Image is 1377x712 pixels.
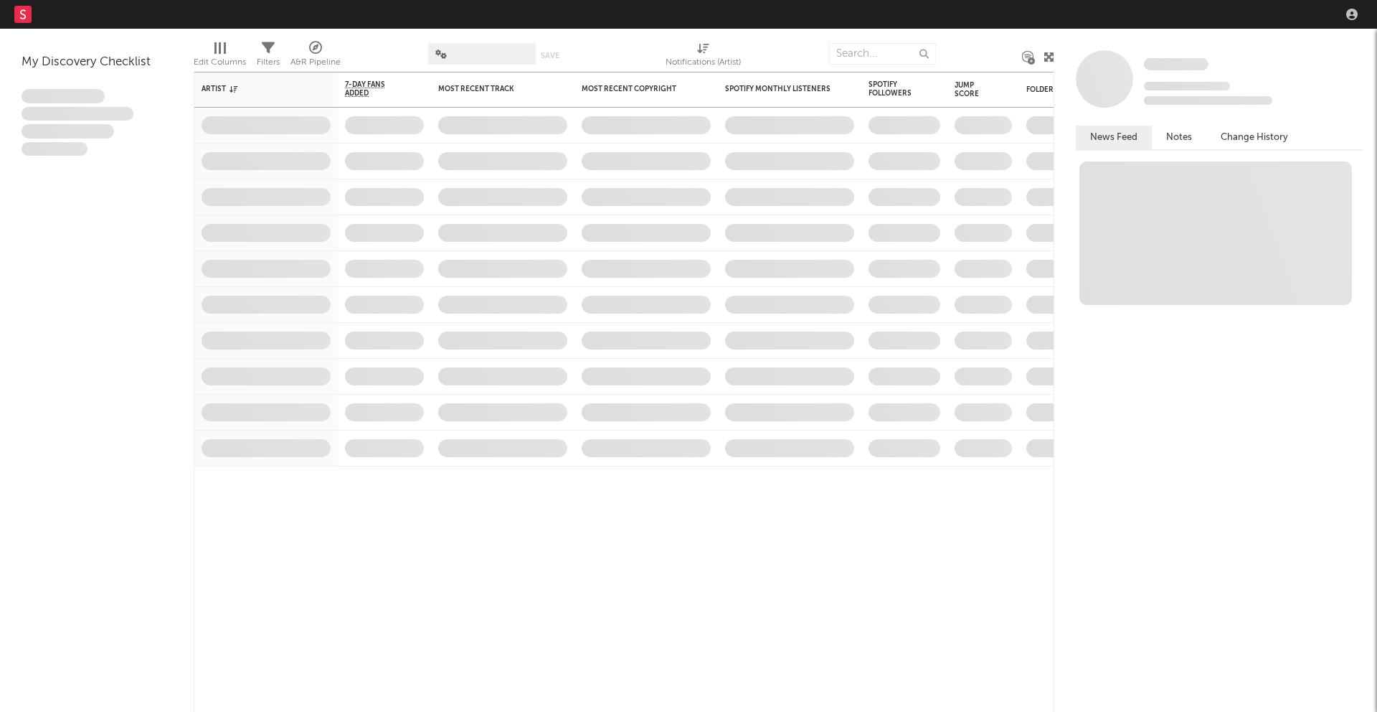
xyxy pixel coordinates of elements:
button: Save [541,52,559,60]
span: Praesent ac interdum [22,124,114,139]
div: Filters [257,36,280,78]
div: Folders [1026,85,1134,94]
div: Spotify Monthly Listeners [725,85,833,93]
button: News Feed [1076,126,1152,149]
div: Most Recent Copyright [582,85,689,93]
span: 7-Day Fans Added [345,80,402,98]
div: Jump Score [955,81,990,98]
button: Notes [1152,126,1206,149]
div: A&R Pipeline [290,54,341,71]
span: Tracking Since: [DATE] [1144,82,1230,90]
div: Edit Columns [194,36,246,78]
button: Change History [1206,126,1302,149]
div: Notifications (Artist) [666,54,741,71]
div: Notifications (Artist) [666,36,741,78]
div: Artist [202,85,309,93]
div: Spotify Followers [869,80,919,98]
div: My Discovery Checklist [22,54,172,71]
span: Integer aliquet in purus et [22,107,133,121]
span: Lorem ipsum dolor [22,89,105,103]
span: Aliquam viverra [22,142,87,156]
span: 0 fans last week [1144,96,1272,105]
div: Filters [257,54,280,71]
div: Most Recent Track [438,85,546,93]
span: Some Artist [1144,58,1208,70]
a: Some Artist [1144,57,1208,72]
div: Edit Columns [194,54,246,71]
div: A&R Pipeline [290,36,341,78]
input: Search... [828,43,936,65]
